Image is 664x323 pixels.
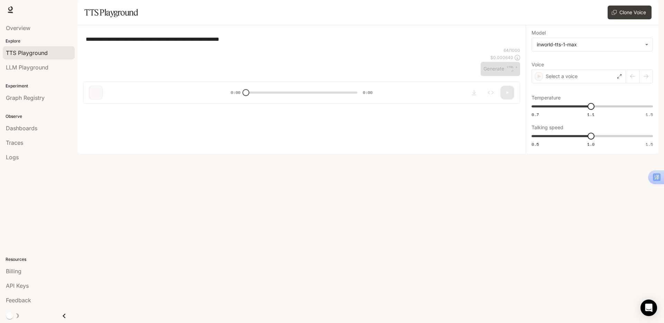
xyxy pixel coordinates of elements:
p: Talking speed [532,125,563,130]
h1: TTS Playground [84,6,138,19]
span: 1.5 [646,141,653,147]
span: 1.0 [587,141,594,147]
span: 0.5 [532,141,539,147]
span: 1.5 [646,112,653,117]
div: inworld-tts-1-max [537,41,642,48]
p: 64 / 1000 [504,47,520,53]
p: $ 0.000640 [490,55,513,60]
p: Voice [532,62,544,67]
span: 1.1 [587,112,594,117]
button: Clone Voice [608,6,652,19]
p: Select a voice [546,73,578,80]
div: inworld-tts-1-max [532,38,653,51]
span: 0.7 [532,112,539,117]
p: Model [532,30,546,35]
div: Open Intercom Messenger [640,300,657,316]
p: Temperature [532,95,561,100]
